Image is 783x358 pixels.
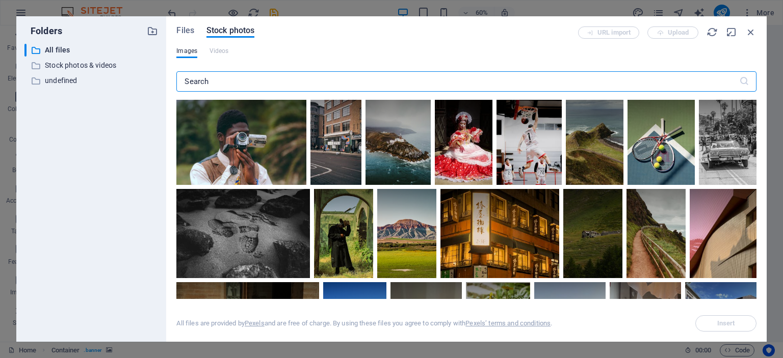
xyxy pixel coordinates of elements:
[147,25,158,37] i: Create new folder
[465,319,551,327] a: Pexels’ terms and conditions
[176,319,552,328] div: All files are provided by and are free of charge. By using these files you agree to comply with .
[45,60,140,71] p: Stock photos & videos
[24,24,62,38] p: Folders
[176,45,197,57] span: Images
[206,24,254,37] span: Stock photos
[176,71,739,92] input: Search
[24,59,158,72] div: Stock photos & videos
[176,24,194,37] span: Files
[24,44,27,57] div: ​
[707,26,718,38] i: Reload
[745,26,756,38] i: Close
[45,44,140,56] p: All files
[695,315,756,332] span: Select a file first
[210,45,229,57] span: This file type is not supported by this element
[245,319,265,327] a: Pexels
[24,74,158,87] div: undefined
[45,75,140,87] p: undefined
[726,26,737,38] i: Minimize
